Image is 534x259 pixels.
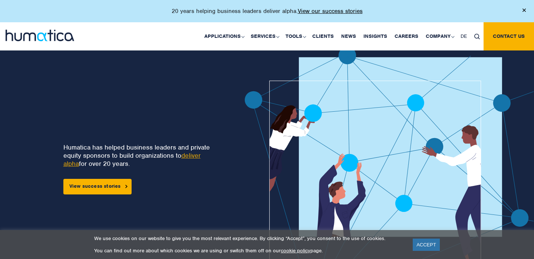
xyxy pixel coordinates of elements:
a: Company [422,22,457,50]
a: ACCEPT [413,239,440,251]
a: DE [457,22,471,50]
img: logo [6,30,74,41]
a: News [337,22,360,50]
img: search_icon [474,34,480,39]
p: Humatica has helped business leaders and private equity sponsors to build organizations to for ov... [63,143,220,168]
a: Insights [360,22,391,50]
img: arrowicon [125,185,128,188]
a: Contact us [484,22,534,50]
a: Careers [391,22,422,50]
a: cookie policy [281,247,310,254]
a: View our success stories [298,7,363,15]
a: Services [247,22,282,50]
a: Applications [201,22,247,50]
span: DE [461,33,467,39]
p: You can find out more about which cookies we are using or switch them off on our page. [94,247,403,254]
p: 20 years helping business leaders deliver alpha. [172,7,363,15]
a: Tools [282,22,309,50]
a: Clients [309,22,337,50]
a: View success stories [63,179,132,194]
a: deliver alpha [63,151,201,168]
p: We use cookies on our website to give you the most relevant experience. By clicking “Accept”, you... [94,235,403,242]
